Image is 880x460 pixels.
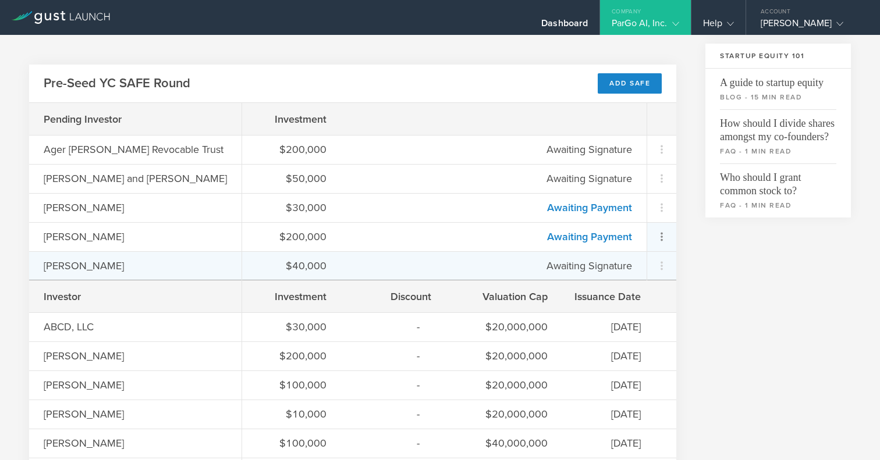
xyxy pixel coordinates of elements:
[44,436,160,451] div: [PERSON_NAME]
[577,377,641,393] div: [DATE]
[44,200,160,215] div: [PERSON_NAME]
[720,163,836,198] span: Who should I grant common stock to?
[547,201,632,214] a: Awaiting Payment
[577,289,641,304] div: Issuance Date
[356,377,431,393] div: -
[612,17,679,35] div: ParGo AI, Inc.
[356,348,431,363] div: -
[761,17,860,35] div: [PERSON_NAME]
[257,258,327,273] div: $40,000
[577,319,641,334] div: [DATE]
[257,319,327,334] div: $30,000
[547,172,632,185] span: Awaiting Signature
[257,436,327,451] div: $100,000
[705,163,851,217] a: Who should I grant common stock to?faq - 1 min read
[257,171,327,186] div: $50,000
[356,406,431,422] div: -
[547,259,632,272] span: Awaiting Signature
[257,142,327,157] div: $200,000
[547,143,632,156] span: Awaiting Signature
[257,112,327,127] div: Investment
[577,406,641,422] div: [DATE]
[257,289,327,304] div: Investment
[44,229,160,244] div: [PERSON_NAME]
[44,75,190,92] h2: Pre-Seed YC SAFE Round
[460,406,548,422] div: $20,000,000
[720,92,836,102] small: blog - 15 min read
[44,142,223,157] div: Ager [PERSON_NAME] Revocable Trust
[720,200,836,211] small: faq - 1 min read
[257,229,327,244] div: $200,000
[44,258,160,273] div: [PERSON_NAME]
[356,436,431,451] div: -
[577,348,641,363] div: [DATE]
[356,289,431,304] div: Discount
[460,348,548,363] div: $20,000,000
[257,200,327,215] div: $30,000
[705,44,851,69] h3: Startup Equity 101
[460,319,548,334] div: $20,000,000
[460,377,548,393] div: $20,000,000
[44,319,160,334] div: ABCD, LLC
[460,289,548,304] div: Valuation Cap
[705,69,851,109] a: A guide to startup equityblog - 15 min read
[44,406,160,422] div: [PERSON_NAME]
[44,289,160,304] div: Investor
[703,17,734,35] div: Help
[577,436,641,451] div: [DATE]
[257,406,327,422] div: $10,000
[720,146,836,156] small: faq - 1 min read
[460,436,548,451] div: $40,000,000
[44,112,160,127] div: Pending Investor
[720,69,836,90] span: A guide to startup equity
[356,319,431,334] div: -
[598,73,662,94] div: Add SAFE
[257,377,327,393] div: $100,000
[705,109,851,163] a: How should I divide shares amongst my co-founders?faq - 1 min read
[44,348,160,363] div: [PERSON_NAME]
[257,348,327,363] div: $200,000
[44,377,160,393] div: [PERSON_NAME]
[720,109,836,144] span: How should I divide shares amongst my co-founders?
[541,17,588,35] div: Dashboard
[44,171,227,186] div: [PERSON_NAME] and [PERSON_NAME]
[547,230,632,243] a: Awaiting Payment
